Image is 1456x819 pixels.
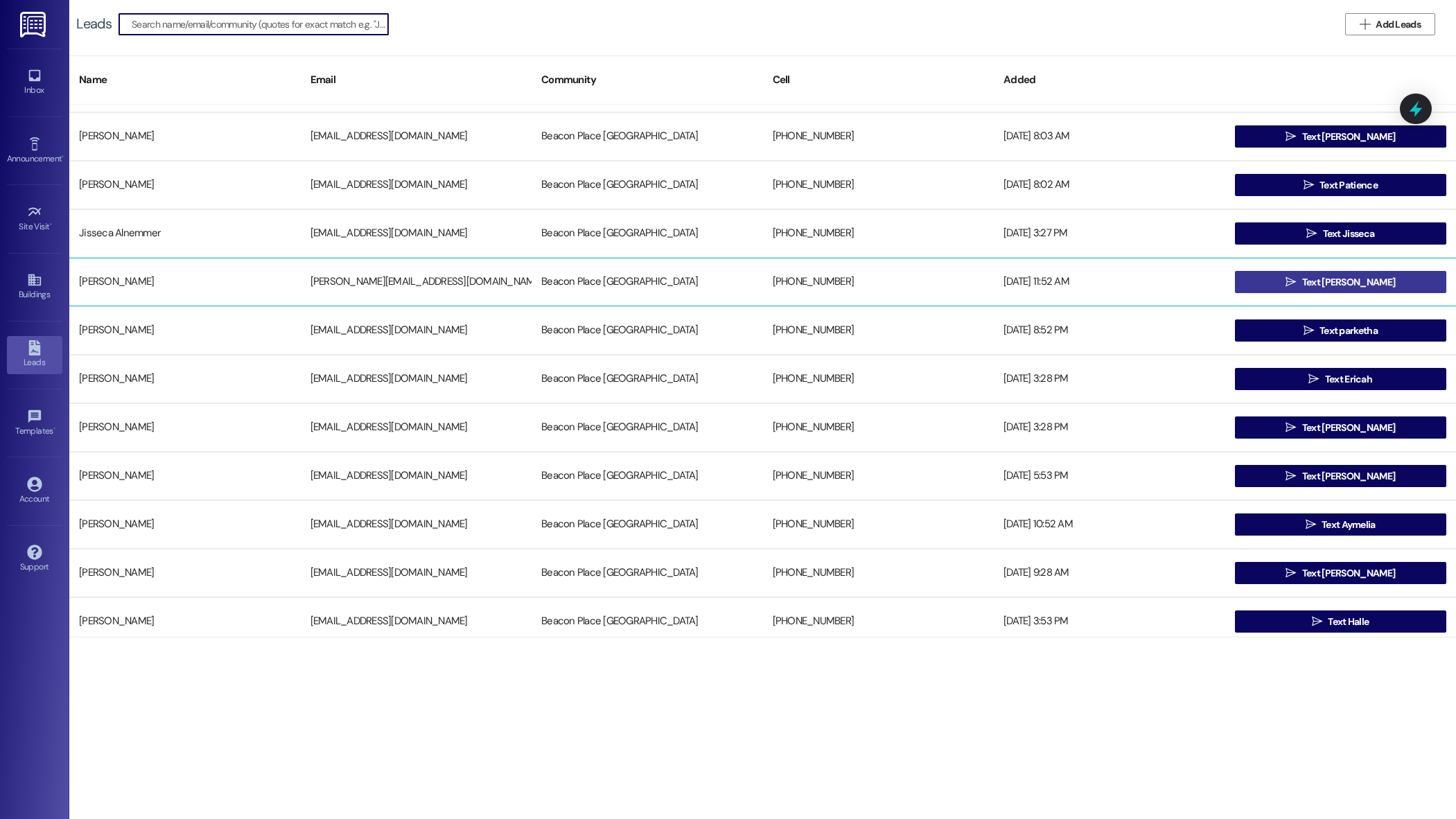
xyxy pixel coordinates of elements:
button: Text Halle [1235,610,1447,633]
div: Beacon Place [GEOGRAPHIC_DATA] [532,414,763,441]
div: [PHONE_NUMBER] [763,123,994,150]
i:  [1312,616,1322,627]
div: Beacon Place [GEOGRAPHIC_DATA] [532,462,763,490]
div: Beacon Place [GEOGRAPHIC_DATA] [532,559,763,587]
span: • [53,424,55,434]
span: Text [PERSON_NAME] [1302,421,1395,435]
div: [DATE] 3:28 PM [994,365,1225,393]
a: Site Visit • [7,200,62,238]
div: [PERSON_NAME] [69,559,301,587]
a: Leads [7,336,62,373]
div: Jisseca Alnemmer [69,220,301,247]
button: Text parketha [1235,319,1447,342]
i:  [1304,325,1314,336]
div: [PERSON_NAME] [69,171,301,199]
span: Text Aymelia [1322,518,1376,532]
button: Text Aymelia [1235,513,1447,536]
div: [DATE] 8:03 AM [994,123,1225,150]
img: ResiDesk Logo [20,12,49,37]
span: Text [PERSON_NAME] [1302,566,1395,581]
div: [DATE] 8:02 AM [994,171,1225,199]
div: Name [69,63,301,97]
span: Text Jisseca [1323,227,1375,241]
i:  [1286,422,1296,433]
div: [PERSON_NAME] [69,511,301,538]
i:  [1286,276,1296,288]
div: [EMAIL_ADDRESS][DOMAIN_NAME] [301,608,532,635]
div: Beacon Place [GEOGRAPHIC_DATA] [532,220,763,247]
div: [DATE] 8:52 PM [994,317,1225,344]
input: Search name/email/community (quotes for exact match e.g. "John Smith") [132,15,388,34]
div: Email [301,63,532,97]
a: Templates • [7,405,62,442]
div: [PERSON_NAME] [69,414,301,441]
i:  [1304,179,1314,191]
div: Beacon Place [GEOGRAPHIC_DATA] [532,123,763,150]
div: [PHONE_NUMBER] [763,608,994,635]
div: [PHONE_NUMBER] [763,171,994,199]
a: Inbox [7,64,62,101]
button: Text Jisseca [1235,222,1447,245]
i:  [1306,228,1317,239]
span: Text Ericah [1325,372,1372,387]
i:  [1360,19,1370,30]
div: [EMAIL_ADDRESS][DOMAIN_NAME] [301,414,532,441]
button: Add Leads [1345,13,1435,35]
button: Text [PERSON_NAME] [1235,562,1447,584]
div: [EMAIL_ADDRESS][DOMAIN_NAME] [301,462,532,490]
div: [PERSON_NAME] [69,123,301,150]
div: [PERSON_NAME] [69,608,301,635]
div: [DATE] 3:28 PM [994,414,1225,441]
span: Add Leads [1376,17,1421,32]
div: [DATE] 3:27 PM [994,220,1225,247]
i:  [1286,470,1296,482]
div: [PHONE_NUMBER] [763,414,994,441]
div: [PERSON_NAME][EMAIL_ADDRESS][DOMAIN_NAME] [301,268,532,296]
div: Added [994,63,1225,97]
i:  [1308,373,1319,385]
div: [DATE] 5:53 PM [994,462,1225,490]
div: Beacon Place [GEOGRAPHIC_DATA] [532,365,763,393]
div: Beacon Place [GEOGRAPHIC_DATA] [532,608,763,635]
span: Text [PERSON_NAME] [1302,275,1395,290]
span: • [62,152,64,161]
div: [PHONE_NUMBER] [763,559,994,587]
i:  [1286,131,1296,142]
a: Buildings [7,268,62,306]
span: Text [PERSON_NAME] [1302,469,1395,484]
div: [EMAIL_ADDRESS][DOMAIN_NAME] [301,511,532,538]
div: [DATE] 3:53 PM [994,608,1225,635]
span: Text [PERSON_NAME] [1302,130,1395,144]
span: Text Patience [1319,178,1378,193]
div: [PHONE_NUMBER] [763,462,994,490]
div: [PHONE_NUMBER] [763,511,994,538]
div: [EMAIL_ADDRESS][DOMAIN_NAME] [301,317,532,344]
div: Leads [76,17,112,31]
span: • [50,220,52,229]
i:  [1306,519,1316,530]
div: [PHONE_NUMBER] [763,220,994,247]
button: Text [PERSON_NAME] [1235,271,1447,293]
div: [PHONE_NUMBER] [763,268,994,296]
div: [PERSON_NAME] [69,365,301,393]
div: [EMAIL_ADDRESS][DOMAIN_NAME] [301,559,532,587]
div: [DATE] 11:52 AM [994,268,1225,296]
div: [DATE] 9:28 AM [994,559,1225,587]
div: Beacon Place [GEOGRAPHIC_DATA] [532,268,763,296]
div: Cell [763,63,994,97]
div: [EMAIL_ADDRESS][DOMAIN_NAME] [301,171,532,199]
i:  [1286,567,1296,579]
div: [EMAIL_ADDRESS][DOMAIN_NAME] [301,123,532,150]
div: [PERSON_NAME] [69,268,301,296]
span: Text parketha [1319,324,1378,338]
button: Text [PERSON_NAME] [1235,125,1447,148]
div: Beacon Place [GEOGRAPHIC_DATA] [532,317,763,344]
button: Text [PERSON_NAME] [1235,416,1447,439]
div: Community [532,63,763,97]
div: [PHONE_NUMBER] [763,365,994,393]
div: Beacon Place [GEOGRAPHIC_DATA] [532,511,763,538]
button: Text Ericah [1235,368,1447,390]
div: [DATE] 10:52 AM [994,511,1225,538]
span: Text Halle [1328,615,1369,629]
div: [PERSON_NAME] [69,462,301,490]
